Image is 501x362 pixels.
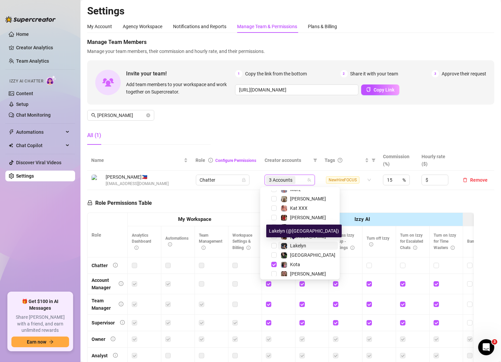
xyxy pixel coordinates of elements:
iframe: Intercom live chat [478,339,494,355]
span: [PERSON_NAME] [290,271,326,277]
div: Lakelyn (@[GEOGRAPHIC_DATA]) [266,225,342,237]
button: Earn nowarrow-right [11,337,69,347]
span: Kota [290,262,300,267]
div: Account Manager [92,277,113,291]
span: Team Management [199,233,222,250]
span: filter [372,158,376,162]
img: AI Chatter [46,75,56,85]
span: filter [370,155,377,165]
span: Select tree node [271,252,277,258]
span: thunderbolt [9,129,14,135]
span: Chat Copilot [16,140,64,151]
span: info-circle [134,246,138,250]
span: info-circle [413,246,417,250]
span: Approve their request [442,70,486,77]
button: Copy Link [361,84,399,95]
span: Add team members to your workspace and work together on Supercreator. [126,81,232,96]
div: Chatter [92,262,108,269]
span: Izzy AI Chatter [9,78,43,84]
span: Invite your team! [126,69,235,78]
span: info-circle [111,337,115,341]
span: Tags [325,157,335,164]
span: Share [PERSON_NAME] with a friend, and earn unlimited rewards [11,314,69,334]
span: Select tree node [271,243,277,248]
span: team [307,178,311,182]
img: Lakelyn [281,243,287,249]
span: filter [312,155,319,165]
strong: Izzy AI [354,216,370,222]
div: Analyst [92,352,108,359]
span: Earn now [27,339,46,345]
a: Home [16,32,29,37]
span: info-circle [451,246,455,250]
span: Turn off Izzy [367,236,389,247]
span: Manage your team members, their commission and hourly rate, and their permissions. [87,48,494,55]
a: Creator Analytics [16,42,70,53]
span: Creator accounts [265,157,311,164]
input: Search members [97,112,145,119]
span: Select tree node [271,271,277,277]
span: [PERSON_NAME] [290,196,326,201]
span: Chatter [200,175,245,185]
span: Name [91,157,182,164]
span: Select tree node [271,215,277,220]
span: info-circle [369,242,373,246]
img: logo-BBDzfeDw.svg [5,16,56,23]
div: Plans & Billing [308,23,337,30]
div: Notifications and Reports [173,23,226,30]
span: Select tree node [271,224,277,230]
img: Chat Copilot [9,143,13,148]
span: Access Izzy Setup - Settings [333,233,354,250]
th: Commission (%) [379,150,417,171]
span: Select tree node [271,262,277,267]
img: Natasha [281,196,287,202]
span: Kaliana [290,224,306,230]
span: info-circle [119,302,123,306]
span: Share it with your team [350,70,398,77]
span: lock [87,200,93,205]
span: 3 Accounts [269,176,292,184]
span: info-circle [120,320,125,325]
span: [EMAIL_ADDRESS][DOMAIN_NAME] [106,181,169,187]
span: Copy Link [374,87,394,93]
a: Discover Viral Videos [16,160,61,165]
span: info-circle [208,158,213,163]
img: Salem [281,252,287,258]
span: Turn on Izzy for Time Wasters [434,233,456,250]
span: info-circle [119,281,123,286]
span: Manage Team Members [87,38,494,46]
h2: Settings [87,5,494,17]
span: Turn on Izzy for Escalated Chats [400,233,423,250]
span: Analytics Dashboard [132,233,151,250]
img: Caroline [281,215,287,221]
div: Supervisor [92,319,115,326]
button: close-circle [146,113,150,117]
span: Role [196,158,206,163]
span: Workspace Settings & Billing [232,233,252,250]
span: 1 [235,70,242,77]
button: Remove [460,176,490,184]
a: Settings [16,173,34,179]
span: arrow-right [49,340,54,344]
span: Remove [470,177,488,183]
span: [PERSON_NAME] [290,215,326,220]
span: Select tree node [271,205,277,211]
div: Manage Team & Permissions [237,23,297,30]
a: Chat Monitoring [16,112,51,118]
strong: My Workspace [178,216,211,222]
span: 3 Accounts [266,176,295,184]
h5: Role Permissions Table [87,199,152,207]
a: Setup [16,102,29,107]
span: delete [463,178,467,182]
span: Select tree node [271,196,277,201]
span: Automations [165,236,188,247]
span: Lakelyn [290,243,306,248]
div: Agency Workspace [123,23,162,30]
span: question-circle [338,158,342,163]
span: info-circle [168,242,172,246]
div: Owner [92,336,105,343]
th: Name [87,150,192,171]
div: All (1) [87,131,101,139]
span: info-circle [246,246,250,250]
